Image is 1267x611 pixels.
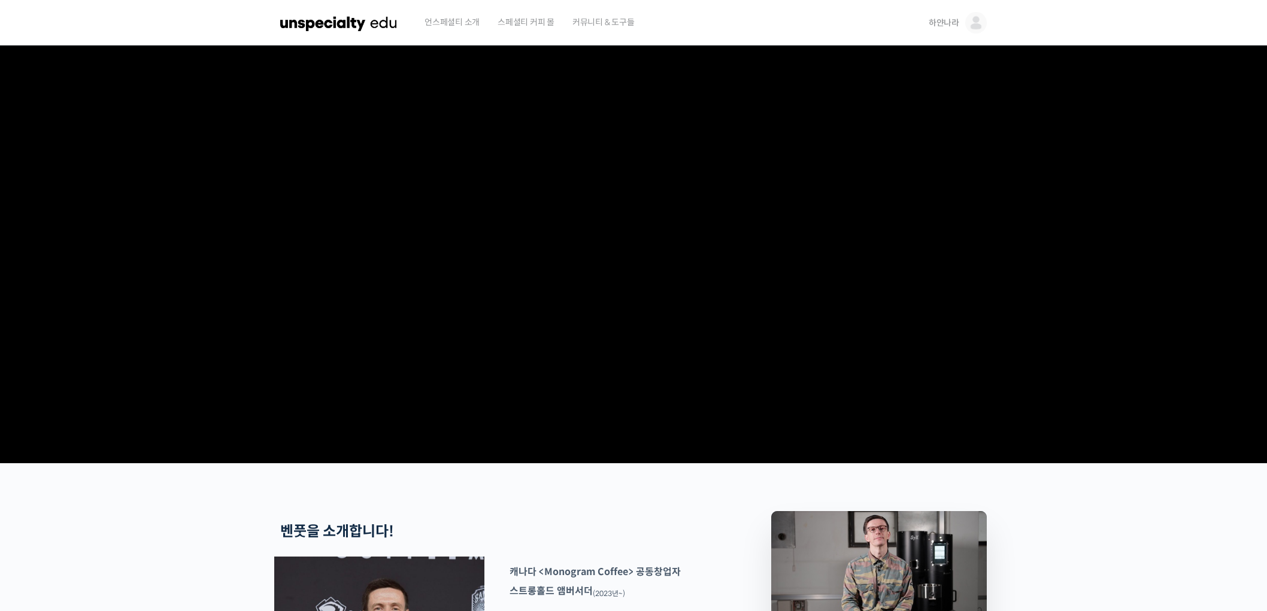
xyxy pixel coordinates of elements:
[510,585,593,597] strong: 스트롱홀드 앰버서더
[929,17,959,28] span: 하얀나라
[510,566,681,578] strong: 캐나다 <Monogram Coffee> 공동창업자
[280,523,708,540] h2: 벤풋을 소개합니다!
[593,589,625,598] sub: (2023년~)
